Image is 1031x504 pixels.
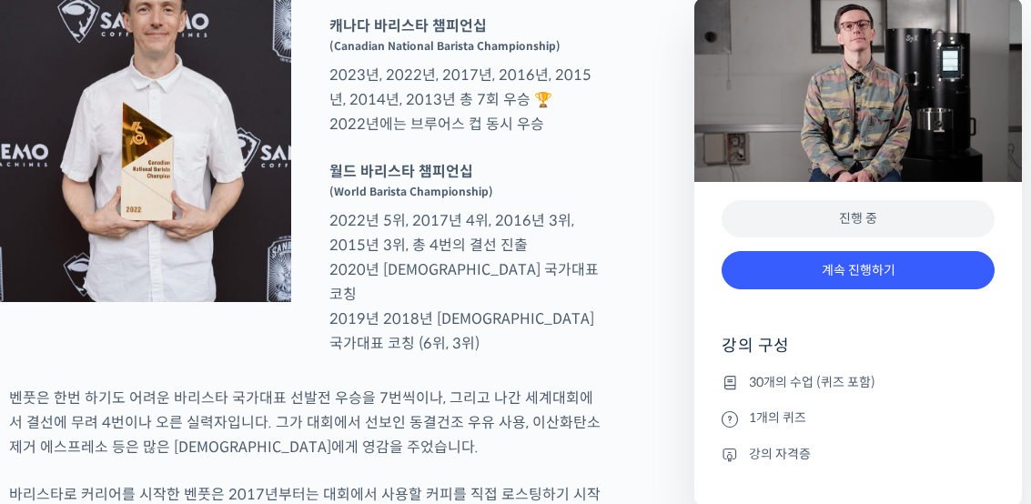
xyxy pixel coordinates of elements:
[722,371,995,393] li: 30개의 수업 (퀴즈 포함)
[167,381,188,396] span: 대화
[329,185,493,198] sup: (World Barista Championship)
[5,353,120,398] a: 홈
[57,380,68,395] span: 홈
[722,200,995,237] div: 진행 중
[722,408,995,429] li: 1개의 퀴즈
[722,443,995,465] li: 강의 자격증
[9,386,602,459] p: 벤풋은 한번 하기도 어려운 바리스타 국가대표 선발전 우승을 7번씩이나, 그리고 나간 세계대회에서 결선에 무려 4번이나 오른 실력자입니다. 그가 대회에서 선보인 동결건조 우유 ...
[320,159,612,356] p: 2022년 5위, 2017년 4위, 2016년 3위, 2015년 3위, 총 4번의 결선 진출 2020년 [DEMOGRAPHIC_DATA] 국가대표 코칭 2019년 2018년 ...
[329,39,561,53] sup: (Canadian National Barista Championship)
[120,353,235,398] a: 대화
[320,14,612,136] p: 2023년, 2022년, 2017년, 2016년, 2015년, 2014년, 2013년 총 7회 우승 🏆 2022년에는 브루어스 컵 동시 우승
[329,16,487,35] strong: 캐나다 바리스타 챔피언십
[329,162,473,181] strong: 월드 바리스타 챔피언십
[722,335,995,371] h4: 강의 구성
[235,353,349,398] a: 설정
[722,251,995,290] a: 계속 진행하기
[281,380,303,395] span: 설정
